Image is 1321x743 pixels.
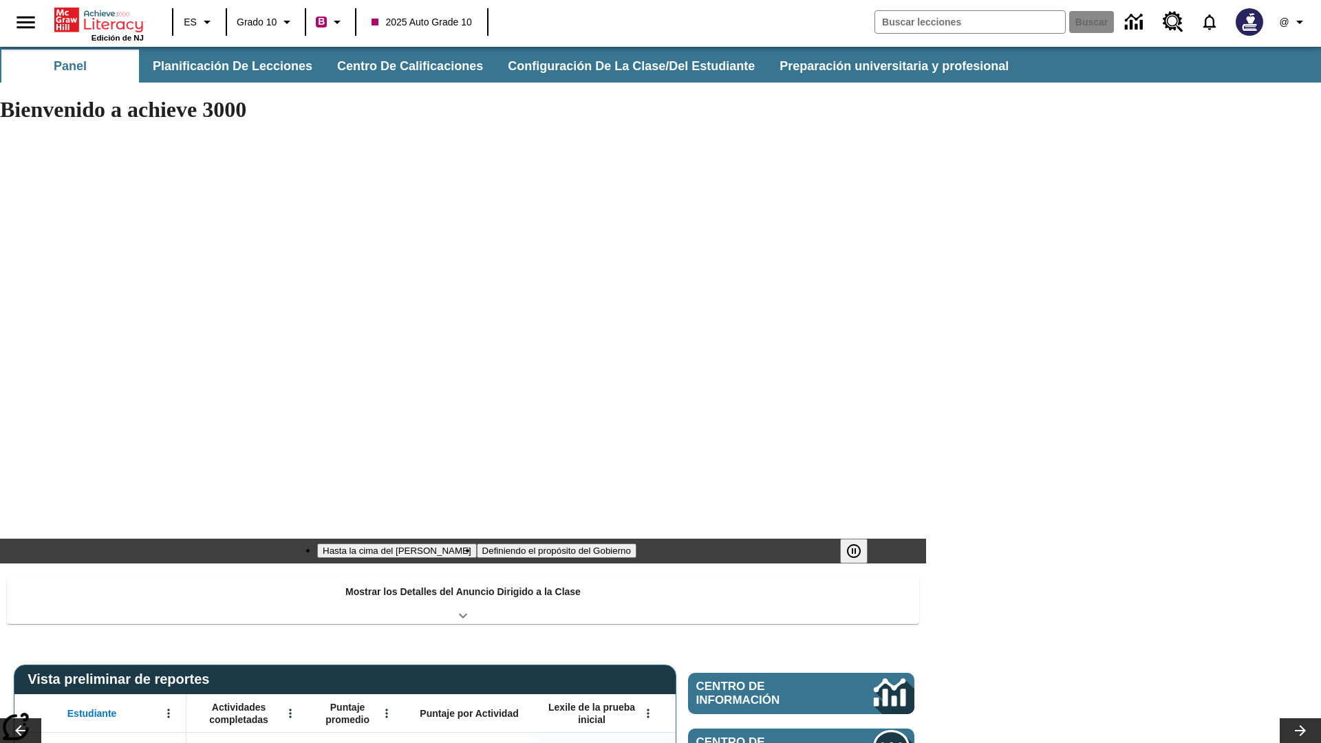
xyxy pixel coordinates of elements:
[345,585,581,599] p: Mostrar los Detalles del Anuncio Dirigido a la Clase
[314,701,380,726] span: Puntaje promedio
[1271,10,1315,34] button: Perfil/Configuración
[1154,3,1192,41] a: Centro de recursos, Se abrirá en una pestaña nueva.
[184,15,197,30] span: ES
[638,703,658,724] button: Abrir menú
[6,2,46,43] button: Abrir el menú lateral
[280,703,301,724] button: Abrir menú
[28,671,216,687] span: Vista preliminar de reportes
[376,703,397,724] button: Abrir menú
[67,707,117,720] span: Estudiante
[875,11,1065,33] input: Buscar campo
[326,50,494,83] button: Centro de calificaciones
[7,577,919,624] div: Mostrar los Detalles del Anuncio Dirigido a la Clase
[54,6,144,34] a: Portada
[1,50,139,83] button: Panel
[317,543,477,558] button: Diapositiva 1 Hasta la cima del monte Tai
[142,50,323,83] button: Planificación de lecciones
[372,15,471,30] span: 2025 Auto Grade 10
[1280,718,1321,743] button: Carrusel de lecciones, seguir
[193,701,284,726] span: Actividades completadas
[497,50,766,83] button: Configuración de la clase/del estudiante
[1192,4,1227,40] a: Notificaciones
[158,703,179,724] button: Abrir menú
[1117,3,1154,41] a: Centro de información
[178,10,222,34] button: Lenguaje: ES, Selecciona un idioma
[769,50,1020,83] button: Preparación universitaria y profesional
[237,15,277,30] span: Grado 10
[1227,4,1271,40] button: Escoja un nuevo avatar
[1236,8,1263,36] img: Avatar
[54,5,144,42] div: Portada
[318,13,325,30] span: B
[477,543,636,558] button: Diapositiva 2 Definiendo el propósito del Gobierno
[688,673,914,714] a: Centro de información
[92,34,144,42] span: Edición de NJ
[310,10,351,34] button: Boost El color de la clase es rojo violeta. Cambiar el color de la clase.
[231,10,301,34] button: Grado: Grado 10, Elige un grado
[840,539,881,563] div: Pausar
[1279,15,1289,30] span: @
[840,539,868,563] button: Pausar
[696,680,826,707] span: Centro de información
[541,701,642,726] span: Lexile de la prueba inicial
[420,707,518,720] span: Puntaje por Actividad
